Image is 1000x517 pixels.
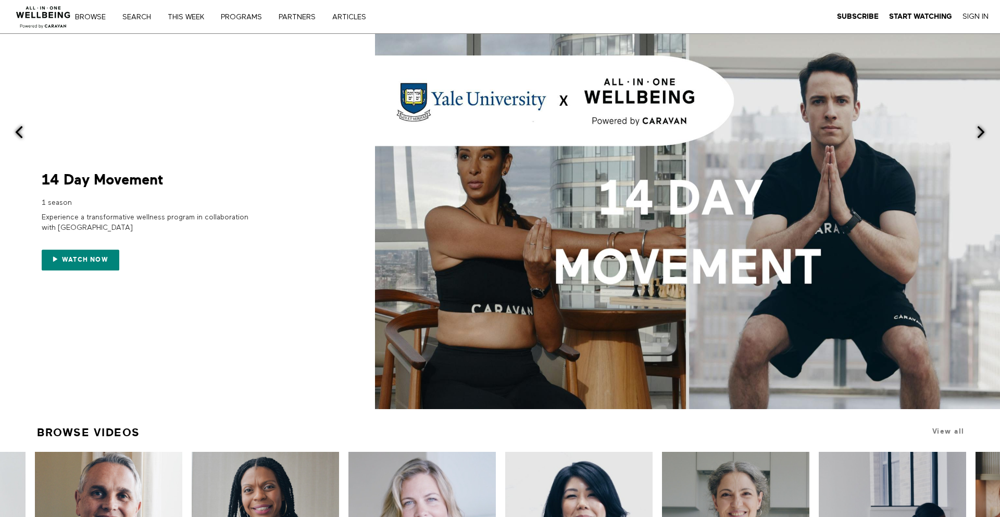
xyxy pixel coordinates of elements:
strong: Subscribe [837,13,879,20]
a: PARTNERS [275,14,327,21]
a: Browse [71,14,117,21]
a: Sign In [963,12,989,21]
a: ARTICLES [329,14,377,21]
nav: Primary [82,11,387,22]
strong: Start Watching [889,13,952,20]
a: Subscribe [837,12,879,21]
a: THIS WEEK [164,14,215,21]
a: Start Watching [889,12,952,21]
a: PROGRAMS [217,14,273,21]
a: Browse Videos [37,422,140,444]
a: Search [119,14,162,21]
a: View all [932,427,965,435]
